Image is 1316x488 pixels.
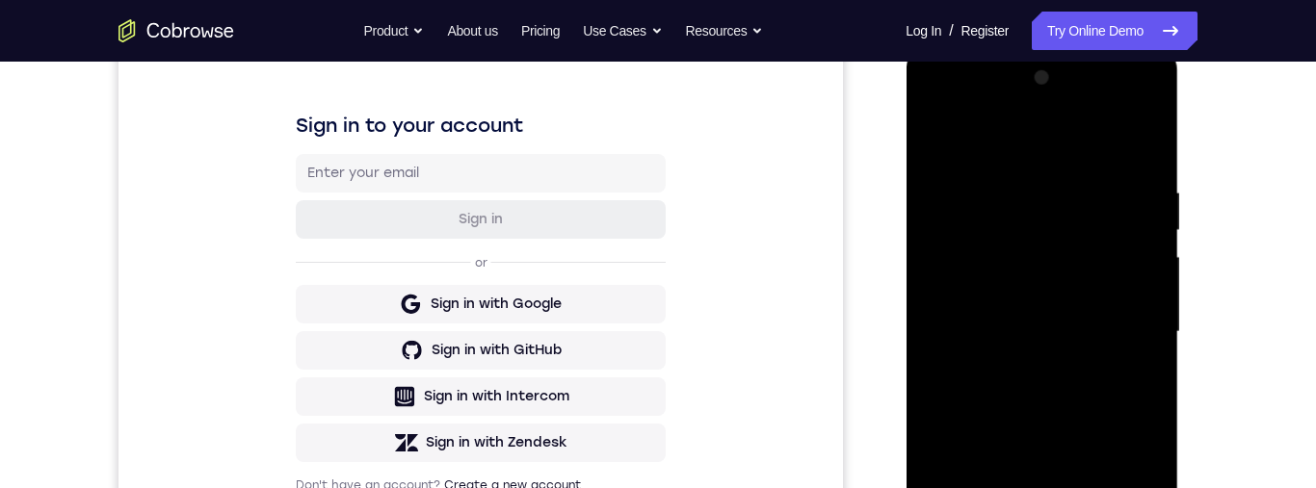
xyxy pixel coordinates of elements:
[177,398,547,436] button: Sign in with Intercom
[364,12,425,50] button: Product
[686,12,764,50] button: Resources
[961,12,1009,50] a: Register
[177,444,547,482] button: Sign in with Zendesk
[313,361,443,380] div: Sign in with GitHub
[177,132,547,159] h1: Sign in to your account
[583,12,662,50] button: Use Cases
[949,19,953,42] span: /
[307,453,449,473] div: Sign in with Zendesk
[312,315,443,334] div: Sign in with Google
[189,184,536,203] input: Enter your email
[305,407,451,426] div: Sign in with Intercom
[521,12,560,50] a: Pricing
[177,305,547,344] button: Sign in with Google
[906,12,941,50] a: Log In
[353,275,373,291] p: or
[177,351,547,390] button: Sign in with GitHub
[1032,12,1198,50] a: Try Online Demo
[177,220,547,259] button: Sign in
[118,19,234,42] a: Go to the home page
[447,12,497,50] a: About us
